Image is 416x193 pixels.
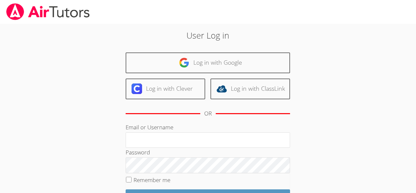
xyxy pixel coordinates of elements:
[216,83,227,94] img: classlink-logo-d6bb404cc1216ec64c9a2012d9dc4662098be43eaf13dc465df04b49fa7ab582.svg
[179,57,189,68] img: google-logo-50288ca7cdecda66e5e0955fdab243c47b7ad437acaf1139b6f446037453330a.svg
[210,79,290,99] a: Log in with ClassLink
[134,176,170,184] label: Remember me
[126,148,150,156] label: Password
[126,123,173,131] label: Email or Username
[126,79,205,99] a: Log in with Clever
[6,3,90,20] img: airtutors_banner-c4298cdbf04f3fff15de1276eac7730deb9818008684d7c2e4769d2f7ddbe033.png
[96,29,320,42] h2: User Log in
[132,83,142,94] img: clever-logo-6eab21bc6e7a338710f1a6ff85c0baf02591cd810cc4098c63d3a4b26e2feb20.svg
[204,109,212,118] div: OR
[126,52,290,73] a: Log in with Google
